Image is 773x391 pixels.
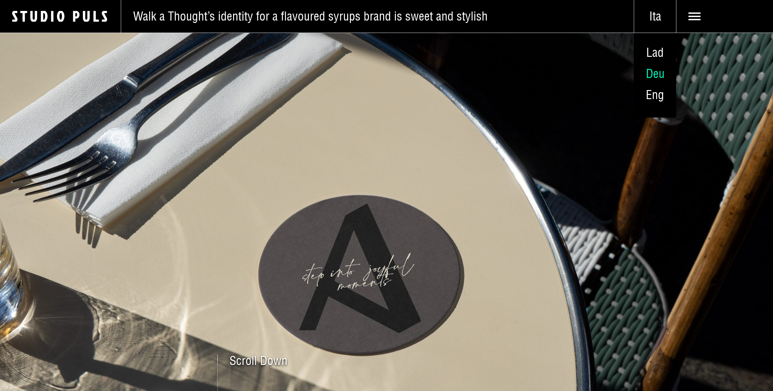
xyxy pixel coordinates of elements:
a: Scroll Down [217,355,218,391]
span: Eng [646,87,664,102]
a: Lad [634,42,676,63]
span: Lad [646,45,664,60]
span: Ita [634,9,676,24]
a: Eng [634,84,676,105]
span: Deu [646,66,665,81]
span: Scroll Down [229,355,287,367]
a: Deu [634,63,676,84]
span: Walk a Thought’s identity for a flavoured syrups brand is sweet and stylish [133,9,488,24]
